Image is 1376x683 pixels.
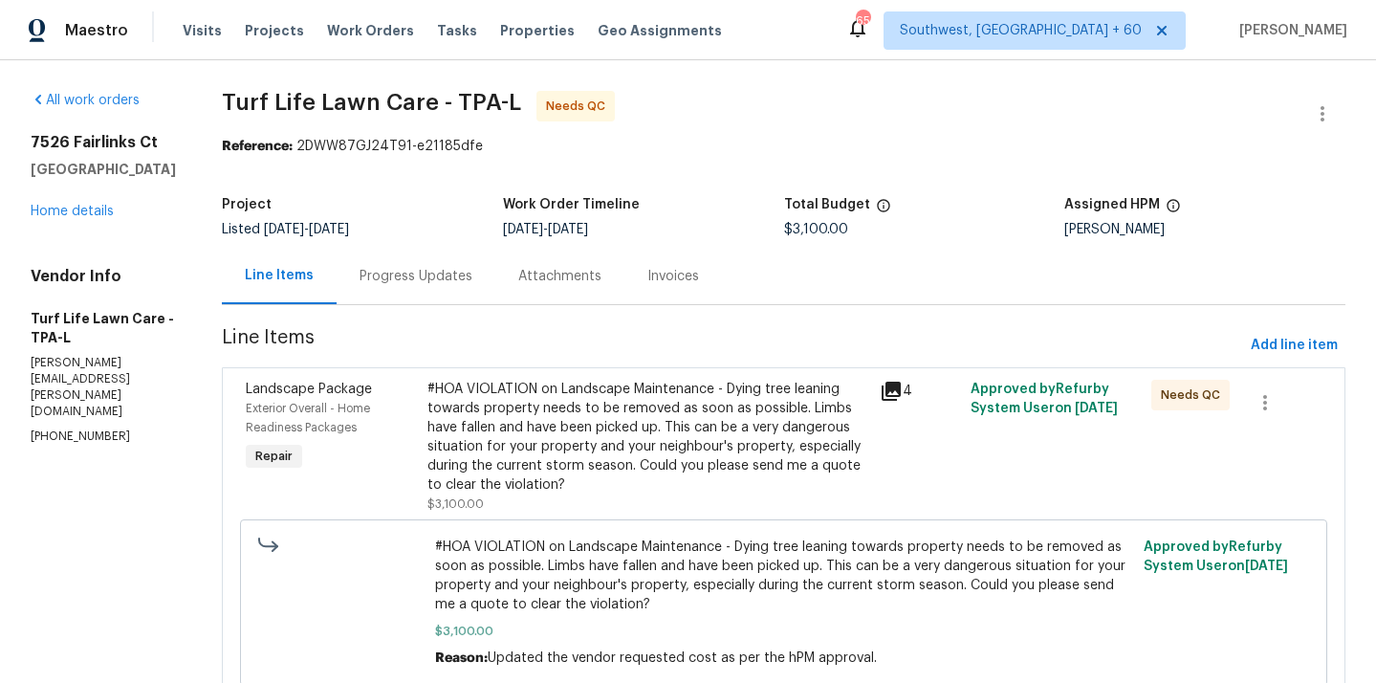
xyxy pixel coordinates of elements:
[647,267,699,286] div: Invoices
[31,267,176,286] h4: Vendor Info
[309,223,349,236] span: [DATE]
[876,198,891,223] span: The total cost of line items that have been proposed by Opendoor. This sum includes line items th...
[1075,402,1118,415] span: [DATE]
[246,383,372,396] span: Landscape Package
[222,137,1345,156] div: 2DWW87GJ24T91-e21185dfe
[437,24,477,37] span: Tasks
[500,21,575,40] span: Properties
[784,223,848,236] span: $3,100.00
[31,429,176,445] p: [PHONE_NUMBER]
[222,91,521,114] span: Turf Life Lawn Care - TPA-L
[222,328,1243,364] span: Line Items
[222,223,349,236] span: Listed
[31,309,176,347] h5: Turf Life Lawn Care - TPA-L
[1243,328,1345,364] button: Add line item
[1245,560,1288,573] span: [DATE]
[1161,386,1228,405] span: Needs QC
[598,21,722,40] span: Geo Assignments
[31,160,176,179] h5: [GEOGRAPHIC_DATA]
[435,651,488,665] span: Reason:
[503,198,640,211] h5: Work Order Timeline
[880,380,959,403] div: 4
[31,205,114,218] a: Home details
[488,651,877,665] span: Updated the vendor requested cost as per the hPM approval.
[518,267,601,286] div: Attachments
[546,97,613,116] span: Needs QC
[1251,334,1338,358] span: Add line item
[31,133,176,152] h2: 7526 Fairlinks Ct
[245,266,314,285] div: Line Items
[548,223,588,236] span: [DATE]
[264,223,304,236] span: [DATE]
[222,140,293,153] b: Reference:
[427,380,869,495] div: #HOA VIOLATION on Landscape Maintenance - Dying tree leaning towards property needs to be removed...
[245,21,304,40] span: Projects
[1064,198,1160,211] h5: Assigned HPM
[360,267,472,286] div: Progress Updates
[1144,540,1288,573] span: Approved by Refurby System User on
[246,403,370,433] span: Exterior Overall - Home Readiness Packages
[65,21,128,40] span: Maestro
[435,538,1132,614] span: #HOA VIOLATION on Landscape Maintenance - Dying tree leaning towards property needs to be removed...
[327,21,414,40] span: Work Orders
[31,355,176,421] p: [PERSON_NAME][EMAIL_ADDRESS][PERSON_NAME][DOMAIN_NAME]
[971,383,1118,415] span: Approved by Refurby System User on
[784,198,870,211] h5: Total Budget
[856,11,869,31] div: 656
[248,447,300,466] span: Repair
[900,21,1142,40] span: Southwest, [GEOGRAPHIC_DATA] + 60
[503,223,588,236] span: -
[503,223,543,236] span: [DATE]
[264,223,349,236] span: -
[435,622,1132,641] span: $3,100.00
[427,498,484,510] span: $3,100.00
[222,198,272,211] h5: Project
[1232,21,1347,40] span: [PERSON_NAME]
[1064,223,1345,236] div: [PERSON_NAME]
[1166,198,1181,223] span: The hpm assigned to this work order.
[183,21,222,40] span: Visits
[31,94,140,107] a: All work orders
